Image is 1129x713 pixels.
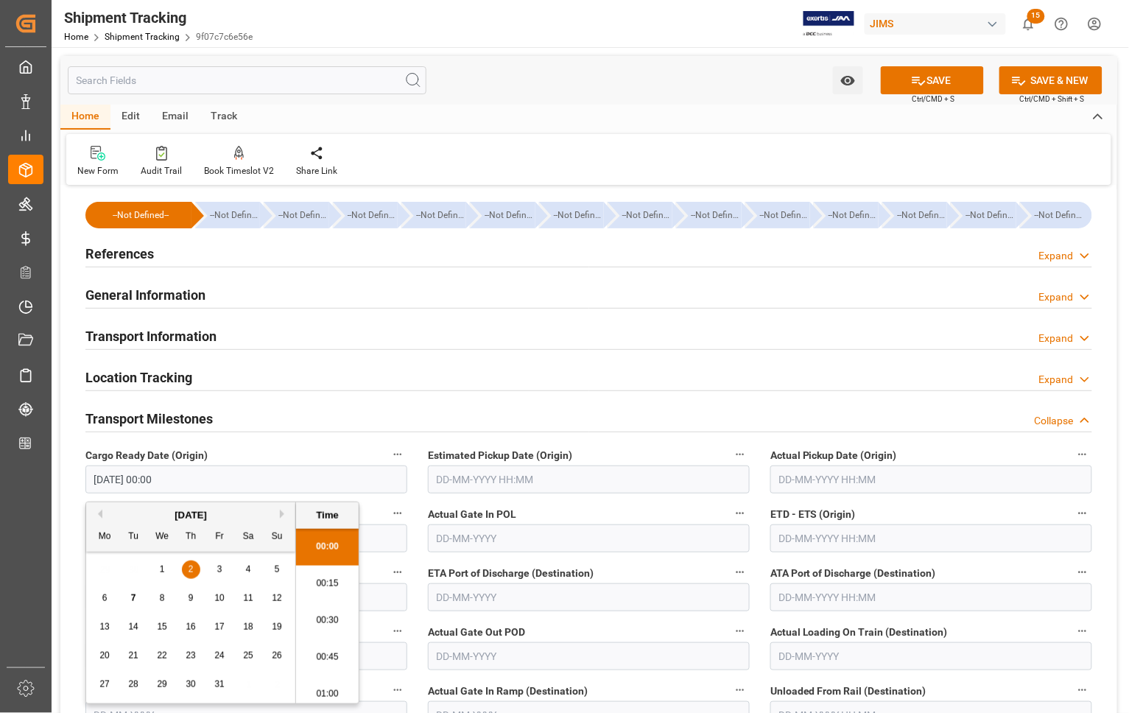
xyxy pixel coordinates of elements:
[416,202,466,228] div: --Not Defined--
[94,510,102,519] button: Previous Month
[333,202,398,228] div: --Not Defined--
[829,202,879,228] div: --Not Defined--
[1035,413,1074,429] div: Collapse
[128,650,138,661] span: 21
[214,650,224,661] span: 24
[99,622,109,632] span: 13
[157,679,166,689] span: 29
[770,642,1092,670] input: DD-MM-YYYY
[182,589,200,608] div: Choose Thursday, October 9th, 2025
[268,647,286,665] div: Choose Sunday, October 26th, 2025
[1039,248,1074,264] div: Expand
[186,650,195,661] span: 23
[160,593,165,603] span: 8
[401,202,466,228] div: --Not Defined--
[239,618,258,636] div: Choose Saturday, October 18th, 2025
[770,684,926,699] span: Unloaded From Rail (Destination)
[91,555,292,699] div: month 2025-10
[77,164,119,178] div: New Form
[770,566,936,581] span: ATA Port of Discharge (Destination)
[770,466,1092,494] input: DD-MM-YYYY HH:MM
[153,618,172,636] div: Choose Wednesday, October 15th, 2025
[210,202,260,228] div: --Not Defined--
[186,622,195,632] span: 16
[296,603,359,639] li: 00:30
[296,164,337,178] div: Share Link
[897,202,947,228] div: --Not Defined--
[296,566,359,603] li: 00:15
[189,564,194,575] span: 2
[272,593,281,603] span: 12
[100,202,181,228] div: --Not Defined--
[105,32,180,42] a: Shipment Tracking
[428,448,572,463] span: Estimated Pickup Date (Origin)
[1073,445,1092,464] button: Actual Pickup Date (Origin)
[1020,202,1092,228] div: --Not Defined--
[1039,289,1074,305] div: Expand
[770,583,1092,611] input: DD-MM-YYYY HH:MM
[881,66,984,94] button: SAVE
[99,650,109,661] span: 20
[85,202,191,228] div: --Not Defined--
[1073,681,1092,700] button: Unloaded From Rail (Destination)
[814,202,879,228] div: --Not Defined--
[388,563,407,582] button: ATD - ATS (Origin)
[157,622,166,632] span: 15
[243,650,253,661] span: 25
[280,510,289,519] button: Next Month
[217,564,222,575] span: 3
[157,650,166,661] span: 22
[64,32,88,42] a: Home
[96,589,114,608] div: Choose Monday, October 6th, 2025
[428,466,750,494] input: DD-MM-YYYY HH:MM
[128,679,138,689] span: 28
[200,105,248,130] div: Track
[211,618,229,636] div: Choose Friday, October 17th, 2025
[691,202,741,228] div: --Not Defined--
[731,504,750,523] button: Actual Gate In POL
[153,561,172,579] div: Choose Wednesday, October 1st, 2025
[1045,7,1078,41] button: Help Center
[96,675,114,694] div: Choose Monday, October 27th, 2025
[296,676,359,713] li: 01:00
[182,618,200,636] div: Choose Thursday, October 16th, 2025
[676,202,741,228] div: --Not Defined--
[124,528,143,547] div: Tu
[96,618,114,636] div: Choose Monday, October 13th, 2025
[128,622,138,632] span: 14
[211,561,229,579] div: Choose Friday, October 3rd, 2025
[124,618,143,636] div: Choose Tuesday, October 14th, 2025
[131,593,136,603] span: 7
[999,66,1102,94] button: SAVE & NEW
[85,244,154,264] h2: References
[85,448,208,463] span: Cargo Ready Date (Origin)
[272,650,281,661] span: 26
[239,589,258,608] div: Choose Saturday, October 11th, 2025
[268,561,286,579] div: Choose Sunday, October 5th, 2025
[151,105,200,130] div: Email
[731,563,750,582] button: ETA Port of Discharge (Destination)
[85,285,205,305] h2: General Information
[85,409,213,429] h2: Transport Milestones
[428,642,750,670] input: DD-MM-YYYY
[770,448,897,463] span: Actual Pickup Date (Origin)
[539,202,604,228] div: --Not Defined--
[124,647,143,665] div: Choose Tuesday, October 21st, 2025
[428,507,516,522] span: Actual Gate In POL
[388,504,407,523] button: Actual Empty Container Pickup (Origin)
[770,524,1092,552] input: DD-MM-YYYY HH:MM
[388,445,407,464] button: Cargo Ready Date (Origin)
[760,202,810,228] div: --Not Defined--
[68,66,426,94] input: Search Fields
[300,508,355,523] div: Time
[214,593,224,603] span: 10
[268,618,286,636] div: Choose Sunday, October 19th, 2025
[770,625,948,640] span: Actual Loading On Train (Destination)
[239,528,258,547] div: Sa
[211,528,229,547] div: Fr
[272,622,281,632] span: 19
[1073,622,1092,641] button: Actual Loading On Train (Destination)
[195,202,260,228] div: --Not Defined--
[60,105,110,130] div: Home
[912,94,955,105] span: Ctrl/CMD + S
